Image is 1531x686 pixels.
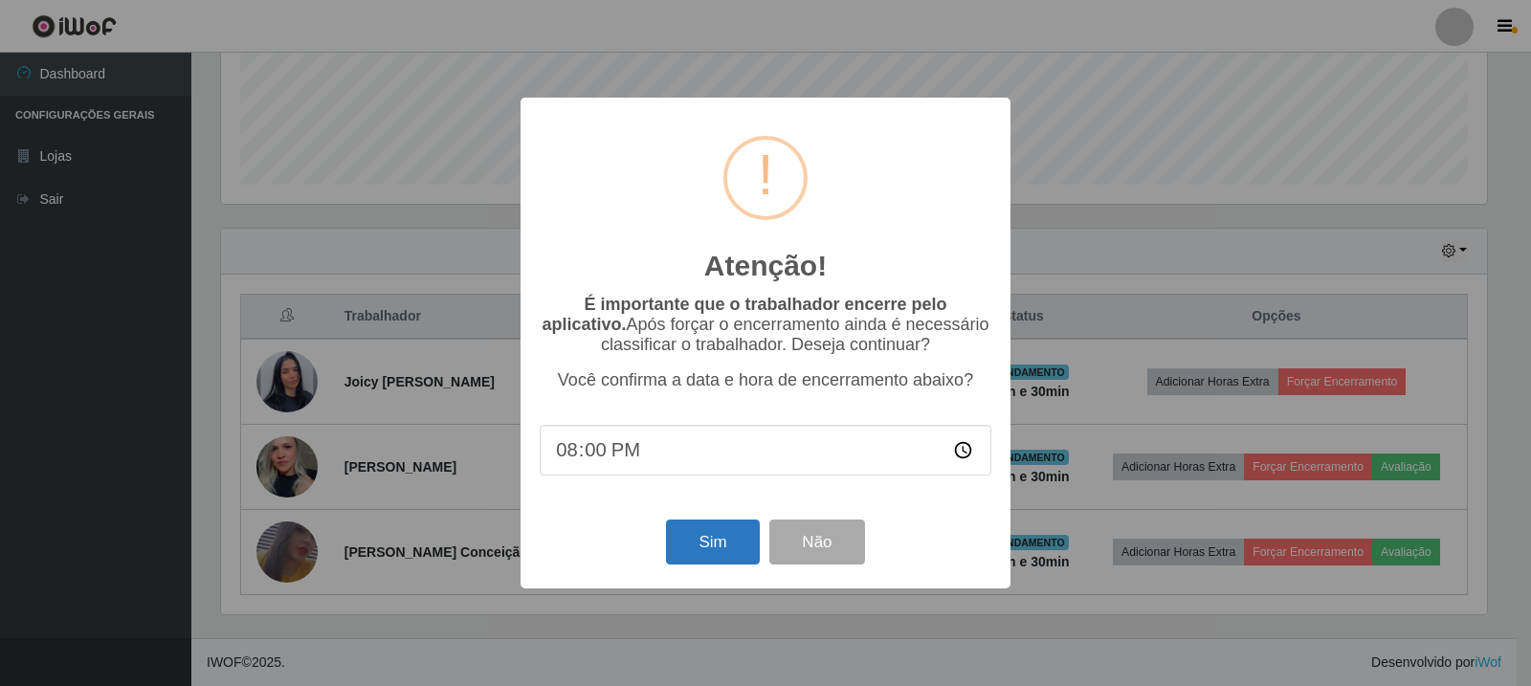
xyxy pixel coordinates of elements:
p: Após forçar o encerramento ainda é necessário classificar o trabalhador. Deseja continuar? [540,295,991,355]
button: Não [769,520,864,564]
p: Você confirma a data e hora de encerramento abaixo? [540,370,991,390]
b: É importante que o trabalhador encerre pelo aplicativo. [542,295,946,334]
button: Sim [666,520,759,564]
h2: Atenção! [704,249,827,283]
